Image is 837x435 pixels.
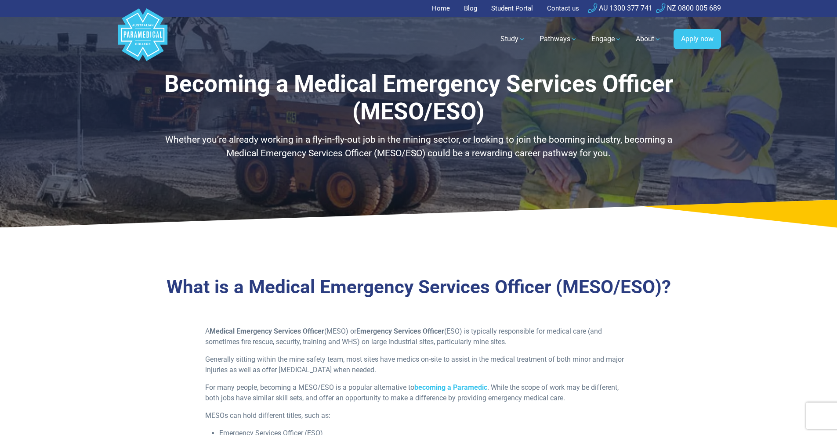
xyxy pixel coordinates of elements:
h3: What is a Medical Emergency Services Officer (MESO/ESO)? [162,276,676,298]
p: A (MESO) or (ESO) is typically responsible for medical care (and sometimes fire rescue, security,... [205,326,632,347]
strong: Medical Emergency Services Officer [210,327,324,335]
a: Engage [586,27,627,51]
p: For many people, becoming a MESO/ESO is a popular alternative to . While the scope of work may be... [205,382,632,403]
a: Australian Paramedical College [116,17,169,61]
a: becoming a Paramedic [414,383,487,392]
a: NZ 0800 005 689 [656,4,721,12]
a: Apply now [674,29,721,49]
p: Whether you’re already working in a fly-in-fly-out job in the mining sector, or looking to join t... [162,133,676,161]
a: Pathways [534,27,583,51]
p: MESOs can hold different titles, such as: [205,410,632,421]
p: Generally sitting within the mine safety team, most sites have medics on-site to assist in the me... [205,354,632,375]
h1: Becoming a Medical Emergency Services Officer (MESO/ESO) [162,70,676,126]
a: AU 1300 377 741 [588,4,652,12]
a: Study [495,27,531,51]
strong: Emergency Services Officer [356,327,444,335]
a: About [630,27,667,51]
